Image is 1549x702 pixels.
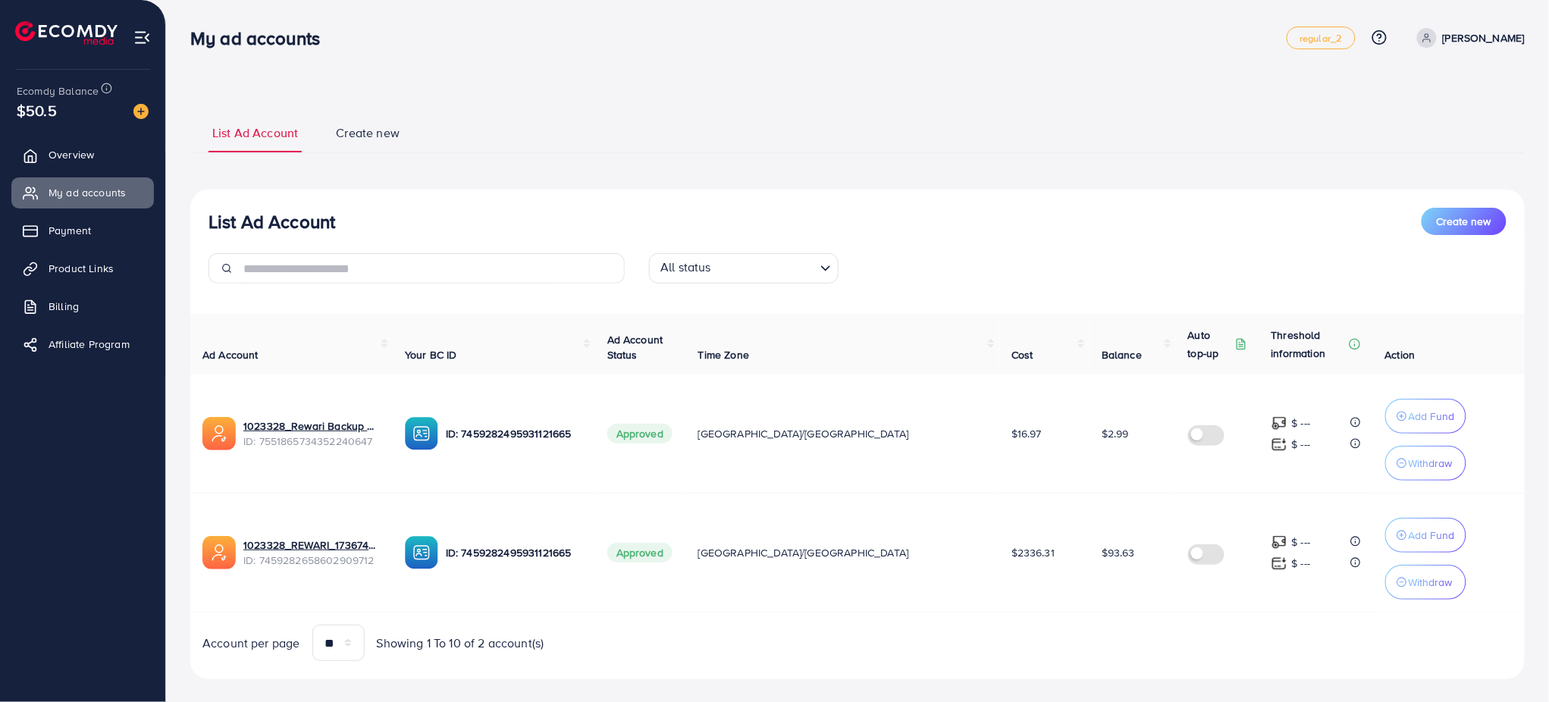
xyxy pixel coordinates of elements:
[212,124,298,142] span: List Ad Account
[607,332,663,362] span: Ad Account Status
[49,261,114,276] span: Product Links
[49,185,126,200] span: My ad accounts
[377,635,544,652] span: Showing 1 To 10 of 2 account(s)
[15,21,118,45] img: logo
[243,434,381,449] span: ID: 7551865734352240647
[11,329,154,359] a: Affiliate Program
[1271,534,1287,550] img: top-up amount
[698,545,909,560] span: [GEOGRAPHIC_DATA]/[GEOGRAPHIC_DATA]
[49,337,130,352] span: Affiliate Program
[11,253,154,284] a: Product Links
[1411,28,1525,48] a: [PERSON_NAME]
[405,536,438,569] img: ic-ba-acc.ded83a64.svg
[1292,533,1311,551] p: $ ---
[1385,347,1416,362] span: Action
[1385,518,1466,553] button: Add Fund
[133,29,151,46] img: menu
[1300,33,1342,43] span: regular_2
[11,215,154,246] a: Payment
[1485,634,1538,691] iframe: Chat
[1271,326,1346,362] p: Threshold information
[716,256,814,280] input: Search for option
[1385,399,1466,434] button: Add Fund
[1102,426,1129,441] span: $2.99
[243,418,381,450] div: <span class='underline'>1023328_Rewari Backup Account_1758306297983</span></br>7551865734352240647
[446,425,583,443] p: ID: 7459282495931121665
[1188,326,1232,362] p: Auto top-up
[446,544,583,562] p: ID: 7459282495931121665
[1443,29,1525,47] p: [PERSON_NAME]
[190,27,332,49] h3: My ad accounts
[336,124,400,142] span: Create new
[657,255,714,280] span: All status
[1011,545,1055,560] span: $2336.31
[1287,27,1355,49] a: regular_2
[17,83,99,99] span: Ecomdy Balance
[607,543,673,563] span: Approved
[1292,435,1311,453] p: $ ---
[243,418,381,434] a: 1023328_Rewari Backup Account_1758306297983
[1437,214,1491,229] span: Create new
[49,299,79,314] span: Billing
[1102,545,1135,560] span: $93.63
[698,347,749,362] span: Time Zone
[202,347,259,362] span: Ad Account
[202,536,236,569] img: ic-ads-acc.e4c84228.svg
[1011,426,1042,441] span: $16.97
[11,177,154,208] a: My ad accounts
[243,553,381,568] span: ID: 7459282658602909712
[1385,446,1466,481] button: Withdraw
[133,104,149,119] img: image
[1271,437,1287,453] img: top-up amount
[1409,454,1453,472] p: Withdraw
[649,253,839,284] div: Search for option
[11,291,154,321] a: Billing
[607,424,673,443] span: Approved
[49,147,94,162] span: Overview
[11,139,154,170] a: Overview
[1292,414,1311,432] p: $ ---
[1409,526,1455,544] p: Add Fund
[405,417,438,450] img: ic-ba-acc.ded83a64.svg
[1102,347,1142,362] span: Balance
[1011,347,1033,362] span: Cost
[1409,573,1453,591] p: Withdraw
[17,99,57,121] span: $50.5
[1292,554,1311,572] p: $ ---
[405,347,457,362] span: Your BC ID
[1271,415,1287,431] img: top-up amount
[209,211,335,233] h3: List Ad Account
[243,537,381,569] div: <span class='underline'>1023328_REWARI_1736749589833</span></br>7459282658602909712
[202,417,236,450] img: ic-ads-acc.e4c84228.svg
[1271,556,1287,572] img: top-up amount
[698,426,909,441] span: [GEOGRAPHIC_DATA]/[GEOGRAPHIC_DATA]
[1409,407,1455,425] p: Add Fund
[202,635,300,652] span: Account per page
[49,223,91,238] span: Payment
[1385,565,1466,600] button: Withdraw
[243,537,381,553] a: 1023328_REWARI_1736749589833
[1422,208,1507,235] button: Create new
